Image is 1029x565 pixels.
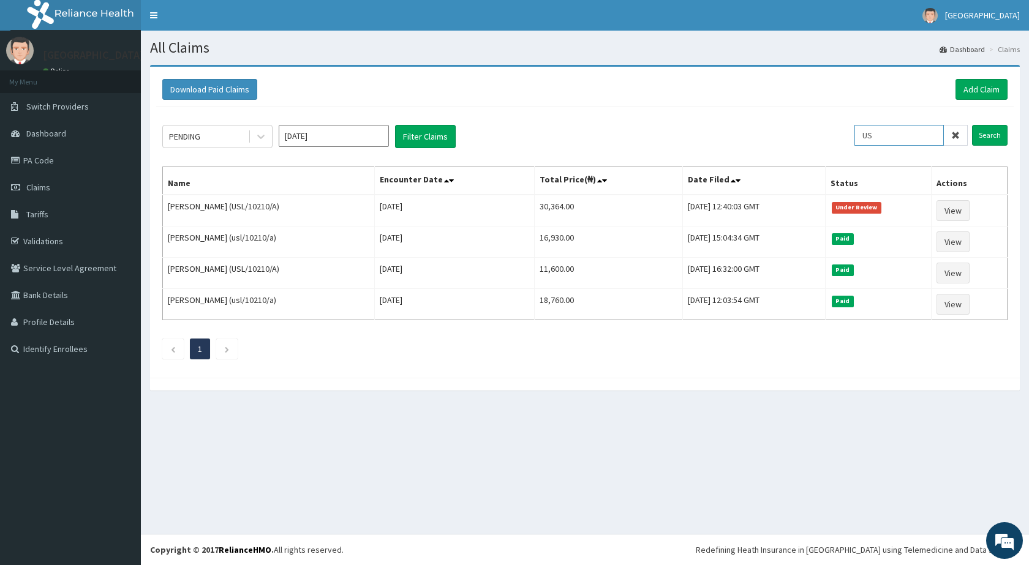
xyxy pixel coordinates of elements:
[937,263,970,283] a: View
[854,125,944,146] input: Search by HMO ID
[922,8,938,23] img: User Image
[375,226,535,258] td: [DATE]
[683,195,826,226] td: [DATE] 12:40:03 GMT
[26,128,66,139] span: Dashboard
[26,101,89,112] span: Switch Providers
[832,296,854,307] span: Paid
[932,167,1008,195] th: Actions
[163,289,375,320] td: [PERSON_NAME] (usl/10210/a)
[826,167,932,195] th: Status
[150,40,1020,56] h1: All Claims
[937,200,970,221] a: View
[141,534,1029,565] footer: All rights reserved.
[169,130,200,143] div: PENDING
[279,125,389,147] input: Select Month and Year
[956,79,1008,100] a: Add Claim
[43,67,72,75] a: Online
[832,233,854,244] span: Paid
[683,167,826,195] th: Date Filed
[940,44,985,54] a: Dashboard
[163,195,375,226] td: [PERSON_NAME] (USL/10210/A)
[683,226,826,258] td: [DATE] 15:04:34 GMT
[535,167,683,195] th: Total Price(₦)
[972,125,1008,146] input: Search
[832,264,854,275] span: Paid
[43,50,144,61] p: [GEOGRAPHIC_DATA]
[150,544,274,555] strong: Copyright © 2017 .
[375,289,535,320] td: [DATE]
[6,334,233,377] textarea: Type your message and hit 'Enter'
[683,258,826,289] td: [DATE] 16:32:00 GMT
[945,10,1020,21] span: [GEOGRAPHIC_DATA]
[683,289,826,320] td: [DATE] 12:03:54 GMT
[535,226,683,258] td: 16,930.00
[375,258,535,289] td: [DATE]
[375,195,535,226] td: [DATE]
[26,209,48,220] span: Tariffs
[535,258,683,289] td: 11,600.00
[163,258,375,289] td: [PERSON_NAME] (USL/10210/A)
[986,44,1020,54] li: Claims
[198,343,202,354] a: Page 1 is your current page
[937,294,970,315] a: View
[832,202,881,213] span: Under Review
[170,343,176,354] a: Previous page
[224,343,230,354] a: Next page
[535,195,683,226] td: 30,364.00
[696,544,1020,556] div: Redefining Heath Insurance in [GEOGRAPHIC_DATA] using Telemedicine and Data Science!
[375,167,535,195] th: Encounter Date
[162,79,257,100] button: Download Paid Claims
[219,544,271,555] a: RelianceHMO
[163,226,375,258] td: [PERSON_NAME] (usl/10210/a)
[201,6,230,36] div: Minimize live chat window
[937,231,970,252] a: View
[395,125,456,148] button: Filter Claims
[26,182,50,193] span: Claims
[23,61,50,92] img: d_794563401_company_1708531726252_794563401
[535,289,683,320] td: 18,760.00
[163,167,375,195] th: Name
[6,37,34,64] img: User Image
[71,154,169,278] span: We're online!
[64,69,206,84] div: Chat with us now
